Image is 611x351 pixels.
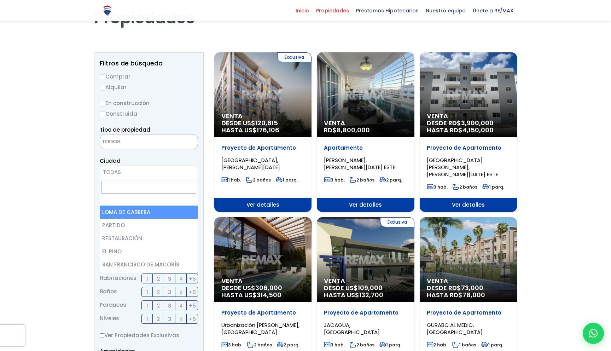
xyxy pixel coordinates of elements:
[324,144,407,151] p: Apartamento
[257,126,279,134] span: 176,106
[100,83,198,92] label: Alquilar
[427,113,510,120] span: Venta
[462,290,485,299] span: 78,000
[427,284,510,299] span: DESDE RD$
[100,287,117,297] span: Baños
[358,283,383,292] span: 109,000
[359,290,383,299] span: 132,700
[100,157,121,165] span: Ciudad
[146,315,148,323] span: 1
[100,101,105,107] input: En construcción
[324,292,407,299] span: HASTA US$
[461,119,494,127] span: 3,900,000
[179,274,183,283] span: 4
[100,232,198,245] li: RESTAURACIÓN
[100,331,198,340] label: Ver Propiedades Exclusivas
[146,301,148,310] span: 1
[214,52,312,212] a: Exclusiva Venta DESDE US$120,615 HASTA US$176,106 Proyecto de Apartamento [GEOGRAPHIC_DATA], [PER...
[462,126,494,134] span: 4,150,000
[100,167,198,177] span: TODAS
[100,314,119,324] span: Niveles
[482,184,504,190] span: 1 parq.
[100,99,198,108] label: En construcción
[221,309,304,316] p: Proyecto de Apartamento
[100,258,198,271] li: SAN FRANCISCO DE MACORÍS
[100,126,150,133] span: Tipo de propiedad
[100,206,198,219] li: LOMA DE CABRERA
[427,127,510,134] span: HASTA RD$
[380,217,414,227] span: Exclusiva
[324,342,345,348] span: 3 hab.
[100,60,198,67] h2: Filtros de búsqueda
[221,277,304,284] span: Venta
[157,274,160,283] span: 2
[350,177,374,183] span: 2 baños
[324,309,407,316] p: Proyecto de Apartamento
[427,309,510,316] p: Proyecto de Apartamento
[469,5,517,16] span: Únete a RE/MAX
[324,284,407,299] span: DESDE US$
[257,290,281,299] span: 314,500
[324,126,370,134] span: RD$
[100,109,198,118] label: Construida
[427,342,447,348] span: 2 hab.
[100,274,136,283] span: Habitaciones
[277,342,299,348] span: 2 parq.
[146,274,148,283] span: 1
[221,177,241,183] span: 1 hab.
[179,315,183,323] span: 4
[221,342,242,348] span: 3 hab.
[189,288,196,297] span: +5
[100,74,105,80] input: Comprar
[168,274,171,283] span: 3
[427,120,510,134] span: DESDE RD$
[317,198,414,212] span: Ver detalles
[100,85,105,91] input: Alquilar
[317,52,414,212] a: Venta RD$8,800,000 Apartamento [PERSON_NAME], [PERSON_NAME][DATE] ESTE 3 hab. 2 baños 2 parq. Ver...
[221,321,299,336] span: Urbanización [PERSON_NAME], [GEOGRAPHIC_DATA]
[221,284,304,299] span: DESDE US$
[189,315,196,323] span: +5
[427,277,510,284] span: Venta
[461,283,483,292] span: 73,000
[353,5,422,16] span: Préstamos Hipotecarios
[101,5,114,17] img: Logo de REMAX
[100,111,105,117] input: Construida
[221,292,304,299] span: HASTA US$
[146,288,148,297] span: 1
[221,127,304,134] span: HASTA US$
[276,177,298,183] span: 1 parq.
[157,301,160,310] span: 2
[324,156,395,171] span: [PERSON_NAME], [PERSON_NAME][DATE] ESTE
[157,315,160,323] span: 2
[179,288,183,297] span: 4
[379,177,402,183] span: 2 parq.
[168,288,171,297] span: 3
[101,182,196,194] input: Search
[324,321,380,336] span: JACAGUA, [GEOGRAPHIC_DATA]
[189,274,196,283] span: +5
[313,5,353,16] span: Propiedades
[100,134,169,150] textarea: Search
[255,283,282,292] span: 306,000
[100,333,104,338] input: Ver Propiedades Exclusivas
[324,120,407,127] span: Venta
[422,5,469,16] span: Nuestro equipo
[168,315,171,323] span: 3
[292,5,313,16] span: Inicio
[221,144,304,151] p: Proyecto de Apartamento
[427,144,510,151] p: Proyecto de Apartamento
[481,342,503,348] span: 1 parq.
[337,126,370,134] span: 8,800,000
[2,52,108,58] label: Introduce una dirección de correo válida.
[168,301,171,310] span: 3
[221,120,304,134] span: DESDE US$
[100,271,198,284] li: ARENOSO
[247,342,272,348] span: 2 baños
[103,168,121,176] span: TODAS
[277,52,312,62] span: Exclusiva
[452,342,476,348] span: 1 baños
[214,198,312,212] span: Ver detalles
[221,113,304,120] span: Venta
[427,321,483,336] span: GURABO AL MEDIO, [GEOGRAPHIC_DATA]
